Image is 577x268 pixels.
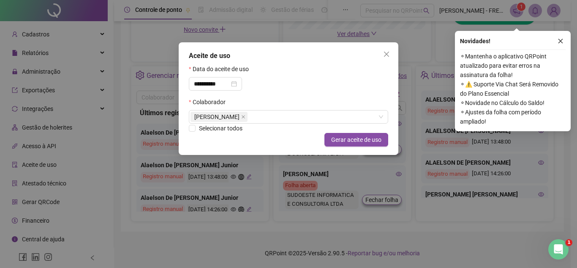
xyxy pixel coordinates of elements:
span: close [558,38,563,44]
span: ⚬ Mantenha o aplicativo QRPoint atualizado para evitar erros na assinatura da folha! [460,52,566,80]
span: GABRIEL BOMFIM DE OLIVEIRA [191,112,248,122]
span: close [383,51,390,58]
span: close [241,115,245,119]
span: ⚬ Novidade no Cálculo do Saldo! [460,98,566,108]
span: [PERSON_NAME] [194,112,240,122]
div: Aceite de uso [189,51,388,61]
button: Gerar aceite de uso [324,133,388,146]
span: Selecionar todos [199,125,242,132]
button: Close [380,47,393,61]
label: Colaborador [189,97,231,107]
span: ⚬ ⚠️ Suporte Via Chat Será Removido do Plano Essencial [460,80,566,98]
span: Novidades ! [460,36,490,46]
span: Gerar aceite de uso [331,135,381,144]
span: 1 [566,239,572,246]
label: Data do aceite de uso [189,64,254,74]
span: ⚬ Ajustes da folha com período ampliado! [460,108,566,126]
iframe: Intercom live chat [548,239,569,260]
